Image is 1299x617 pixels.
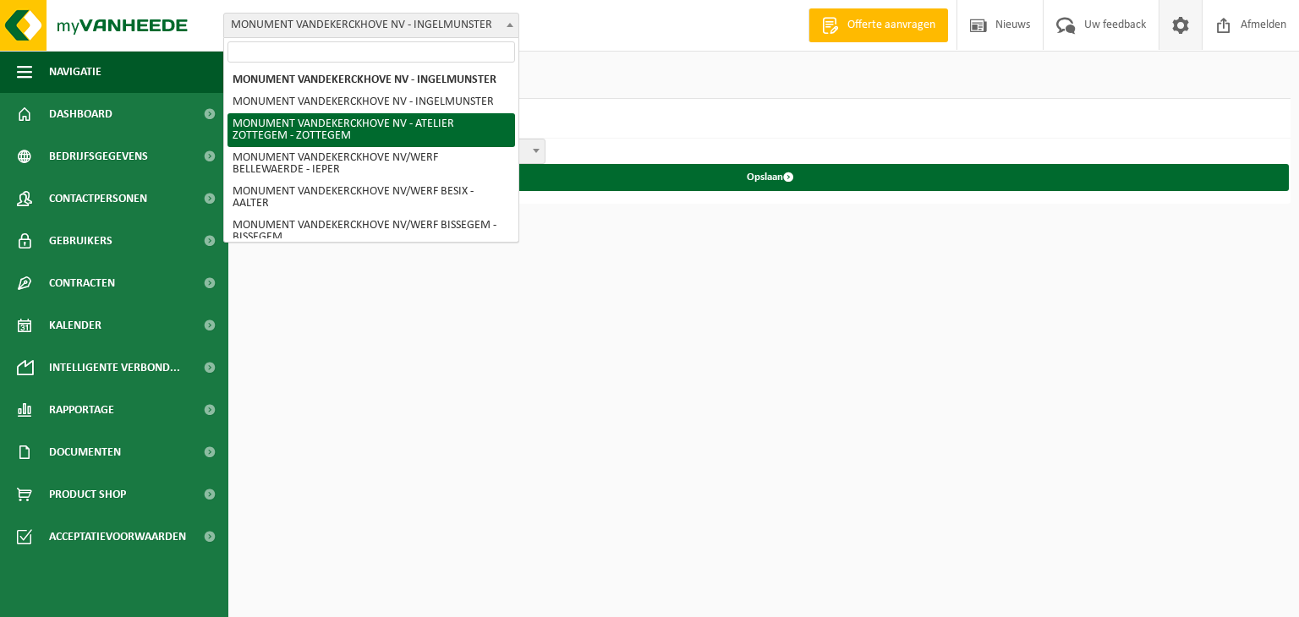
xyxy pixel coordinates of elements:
[49,516,186,558] span: Acceptatievoorwaarden
[224,14,518,37] span: MONUMENT VANDEKERCKHOVE NV - INGELMUNSTER
[49,135,148,177] span: Bedrijfsgegevens
[227,113,515,147] li: MONUMENT VANDEKERCKHOVE NV - ATELIER ZOTTEGEM - ZOTTEGEM
[49,220,112,262] span: Gebruikers
[49,431,121,473] span: Documenten
[227,69,515,91] li: MONUMENT VANDEKERCKHOVE NV - INGELMUNSTER
[251,164,1289,191] button: Opslaan
[49,304,101,347] span: Kalender
[223,13,519,38] span: MONUMENT VANDEKERCKHOVE NV - INGELMUNSTER
[49,262,115,304] span: Contracten
[49,347,180,389] span: Intelligente verbond...
[49,93,112,135] span: Dashboard
[227,147,515,181] li: MONUMENT VANDEKERCKHOVE NV/WERF BELLEWAERDE - IEPER
[49,389,114,431] span: Rapportage
[843,17,940,34] span: Offerte aanvragen
[49,177,147,220] span: Contactpersonen
[49,51,101,93] span: Navigatie
[227,91,515,113] li: MONUMENT VANDEKERCKHOVE NV - INGELMUNSTER
[227,181,515,215] li: MONUMENT VANDEKERCKHOVE NV/WERF BESIX - AALTER
[237,99,1291,139] h2: Label aanpassen
[808,8,948,42] a: Offerte aanvragen
[49,473,126,516] span: Product Shop
[227,215,515,248] li: MONUMENT VANDEKERCKHOVE NV/WERF BISSEGEM - BISSEGEM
